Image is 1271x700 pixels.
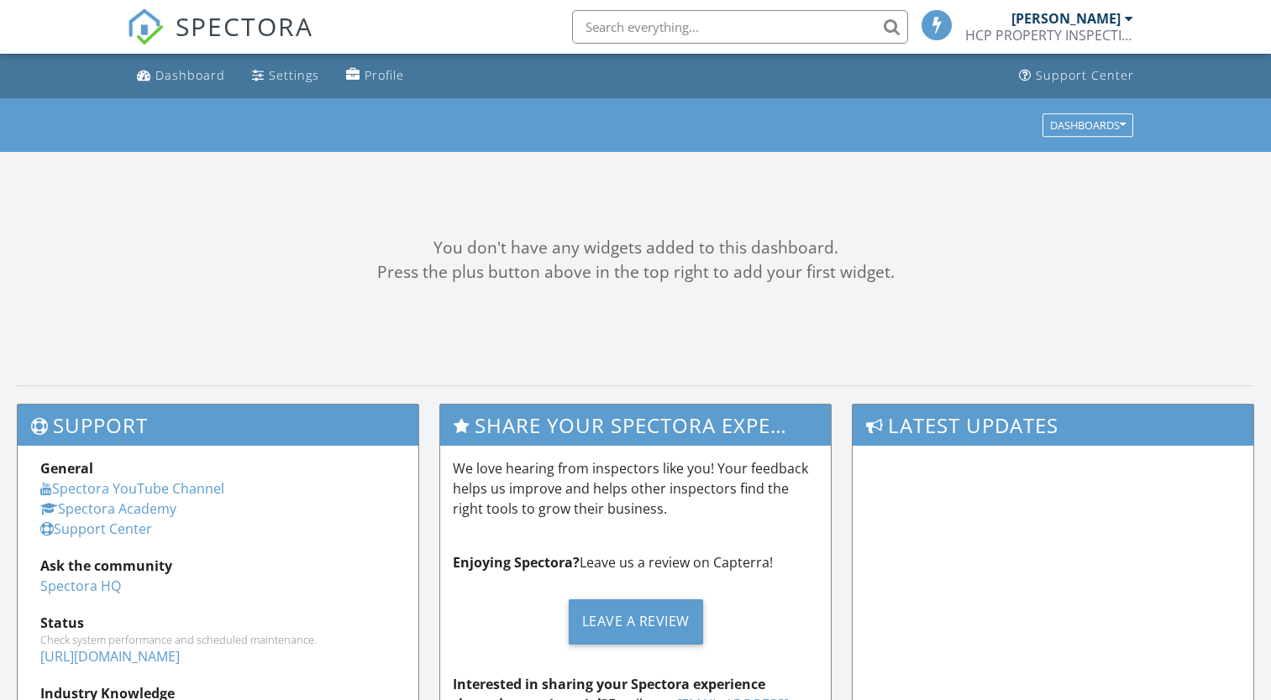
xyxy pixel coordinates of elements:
[17,236,1254,260] div: You don't have any widgets added to this dashboard.
[339,60,411,91] a: Profile
[40,499,176,518] a: Spectora Academy
[17,260,1254,285] div: Press the plus button above in the top right to add your first widget.
[245,60,326,91] a: Settings
[40,479,224,498] a: Spectora YouTube Channel
[453,586,818,657] a: Leave a Review
[965,27,1133,44] div: HCP PROPERTY INSPECTIONS
[453,552,818,572] p: Leave us a review on Capterra!
[1043,113,1133,137] button: Dashboards
[365,67,404,83] div: Profile
[130,60,232,91] a: Dashboard
[1012,60,1141,91] a: Support Center
[18,405,418,446] h3: Support
[1036,67,1134,83] div: Support Center
[269,67,319,83] div: Settings
[440,405,831,446] h3: Share Your Spectora Experience
[853,405,1253,446] h3: Latest Updates
[127,8,164,45] img: The Best Home Inspection Software - Spectora
[40,459,93,478] strong: General
[40,613,396,633] div: Status
[40,647,180,666] a: [URL][DOMAIN_NAME]
[40,633,396,646] div: Check system performance and scheduled maintenance.
[1011,10,1121,27] div: [PERSON_NAME]
[127,23,313,58] a: SPECTORA
[40,520,152,538] a: Support Center
[176,8,313,44] span: SPECTORA
[569,599,703,645] div: Leave a Review
[40,577,121,595] a: Spectora HQ
[572,10,908,44] input: Search everything...
[453,458,818,519] p: We love hearing from inspectors like you! Your feedback helps us improve and helps other inspecto...
[155,67,225,83] div: Dashboard
[1050,119,1126,131] div: Dashboards
[453,553,580,572] strong: Enjoying Spectora?
[40,556,396,576] div: Ask the community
